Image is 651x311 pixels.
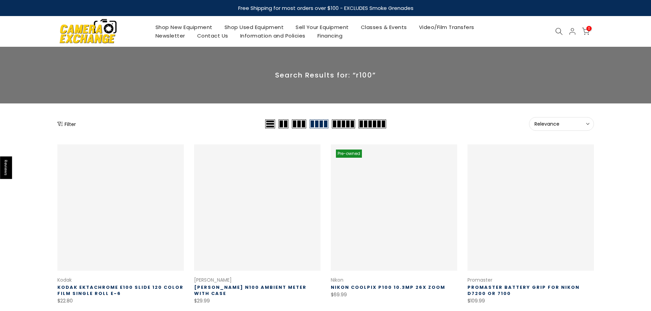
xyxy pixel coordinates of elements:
strong: Free Shipping for most orders over $100 - EXCLUDES Smoke Grenades [238,4,413,12]
a: Classes & Events [355,23,413,31]
div: $69.99 [331,291,457,299]
p: Search Results for: “r100” [57,71,594,80]
a: Newsletter [149,31,191,40]
a: Promaster Battery Grip for Nikon D7200 or 7100 [467,284,580,297]
button: Relevance [529,117,594,131]
div: $22.80 [57,297,184,305]
span: Relevance [534,121,588,127]
div: $29.99 [194,297,321,305]
a: [PERSON_NAME] [194,277,232,283]
a: Kodak [57,277,72,283]
a: Kodak Ektachrome E100 Slide 120 Color Film Single Roll E-6 [57,284,184,297]
a: [PERSON_NAME] N100 Ambient Meter with Case [194,284,307,297]
a: Nikon [331,277,343,283]
a: Promaster [467,277,492,283]
a: Contact Us [191,31,234,40]
a: Video/Film Transfers [413,23,480,31]
span: 0 [586,26,592,31]
a: Shop New Equipment [149,23,218,31]
a: 0 [582,28,589,35]
div: $109.99 [467,297,594,305]
a: Shop Used Equipment [218,23,290,31]
button: Show filters [57,121,76,127]
a: Nikon Coolpix P100 10.3MP 26x Zoom [331,284,445,291]
a: Information and Policies [234,31,311,40]
a: Sell Your Equipment [290,23,355,31]
a: Financing [311,31,349,40]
